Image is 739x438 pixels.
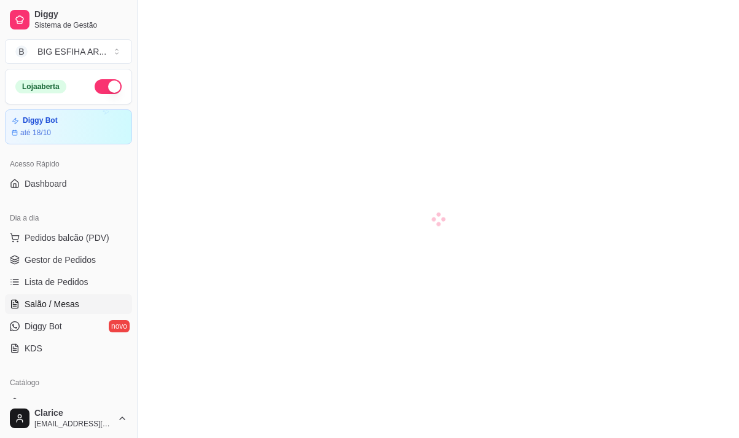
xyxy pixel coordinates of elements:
span: B [15,45,28,58]
span: Sistema de Gestão [34,20,127,30]
a: Salão / Mesas [5,294,132,314]
article: Diggy Bot [23,116,58,125]
a: Produtos [5,393,132,412]
button: Alterar Status [95,79,122,94]
a: KDS [5,338,132,358]
a: Diggy Botaté 18/10 [5,109,132,144]
button: Pedidos balcão (PDV) [5,228,132,248]
a: Dashboard [5,174,132,194]
article: até 18/10 [20,128,51,138]
span: Salão / Mesas [25,298,79,310]
a: DiggySistema de Gestão [5,5,132,34]
div: Loja aberta [15,80,66,93]
div: Catálogo [5,373,132,393]
span: Produtos [25,396,59,409]
span: Diggy Bot [25,320,62,332]
div: BIG ESFIHA AR ... [37,45,106,58]
button: Select a team [5,39,132,64]
div: Acesso Rápido [5,154,132,174]
a: Gestor de Pedidos [5,250,132,270]
span: Pedidos balcão (PDV) [25,232,109,244]
button: Clarice[EMAIL_ADDRESS][DOMAIN_NAME] [5,404,132,433]
span: Lista de Pedidos [25,276,88,288]
span: [EMAIL_ADDRESS][DOMAIN_NAME] [34,419,112,429]
span: KDS [25,342,42,354]
a: Lista de Pedidos [5,272,132,292]
span: Dashboard [25,178,67,190]
span: Diggy [34,9,127,20]
span: Clarice [34,408,112,419]
div: Dia a dia [5,208,132,228]
span: Gestor de Pedidos [25,254,96,266]
a: Diggy Botnovo [5,316,132,336]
